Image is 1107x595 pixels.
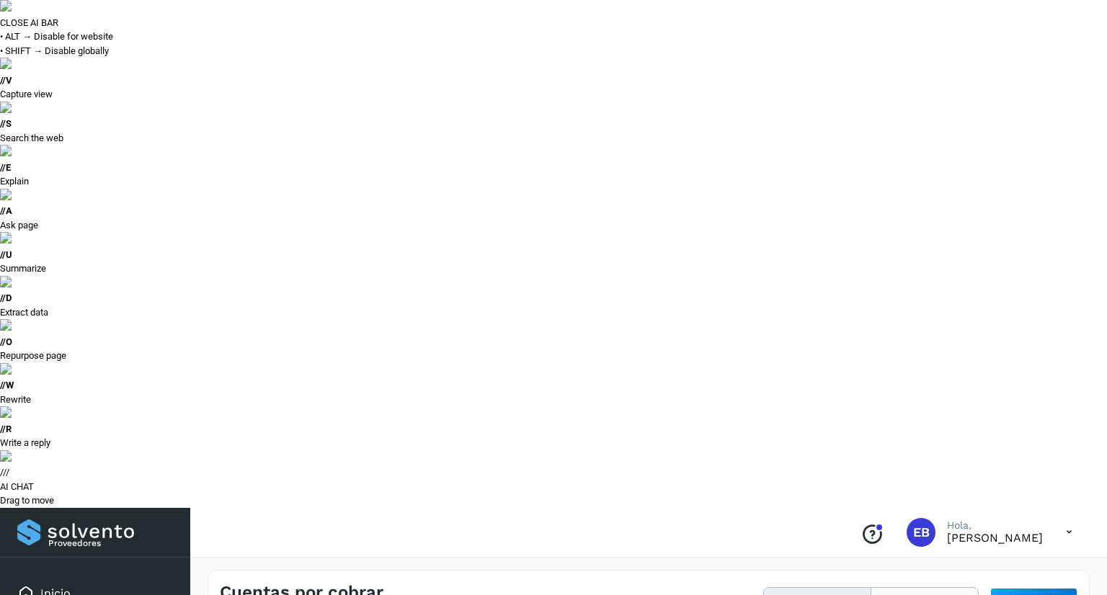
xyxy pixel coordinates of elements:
[48,538,173,548] p: Proveedores
[947,531,1043,545] p: ERICK BOHORQUEZ MORENO
[947,519,1043,532] p: Hola,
